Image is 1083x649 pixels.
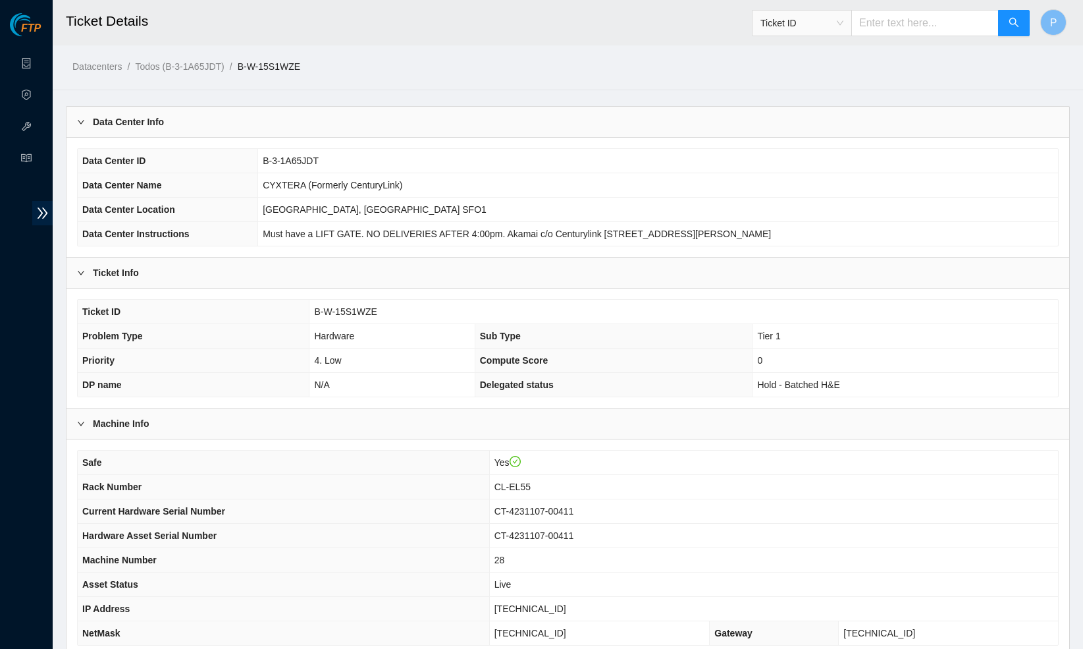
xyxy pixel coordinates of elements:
span: search [1009,17,1019,30]
span: Yes [494,457,521,468]
span: Data Center ID [82,155,145,166]
span: Current Hardware Serial Number [82,506,225,517]
span: Delegated status [480,380,554,390]
span: Machine Number [82,555,157,565]
span: check-circle [510,456,521,468]
span: Data Center Instructions [82,229,190,239]
span: Sub Type [480,331,521,341]
span: 28 [494,555,505,565]
span: B-3-1A65JDT [263,155,319,166]
span: Asset Status [82,579,138,590]
b: Machine Info [93,416,149,431]
span: [GEOGRAPHIC_DATA], [GEOGRAPHIC_DATA] SFO1 [263,204,487,215]
span: FTP [21,22,41,35]
b: Data Center Info [93,115,164,129]
span: NetMask [82,628,120,638]
span: Compute Score [480,355,548,366]
div: Machine Info [66,409,1069,439]
img: Akamai Technologies [10,13,66,36]
span: CL-EL55 [494,482,531,492]
a: Todos (B-3-1A65JDT) [135,61,224,72]
span: / [230,61,232,72]
span: Live [494,579,512,590]
span: Safe [82,457,102,468]
span: [TECHNICAL_ID] [843,628,915,638]
a: B-W-15S1WZE [238,61,300,72]
span: CYXTERA (Formerly CenturyLink) [263,180,402,190]
input: Enter text here... [851,10,999,36]
span: Data Center Name [82,180,162,190]
button: P [1040,9,1067,36]
span: 0 [757,355,762,366]
span: Rack Number [82,482,142,492]
span: IP Address [82,604,130,614]
span: right [77,118,85,126]
span: Hold - Batched H&E [757,380,839,390]
span: Problem Type [82,331,143,341]
span: CT-4231107-00411 [494,506,574,517]
span: read [21,147,32,173]
b: Ticket Info [93,266,139,280]
span: Data Center Location [82,204,175,215]
div: Data Center Info [66,107,1069,137]
span: Gateway [714,628,753,638]
span: Ticket ID [82,306,120,317]
button: search [998,10,1030,36]
span: double-right [32,201,53,225]
span: Must have a LIFT GATE. NO DELIVERIES AFTER 4:00pm. Akamai c/o Centurylink [STREET_ADDRESS][PERSON... [263,229,771,239]
span: Hardware Asset Serial Number [82,530,217,541]
span: Ticket ID [760,13,843,33]
span: 4. Low [314,355,341,366]
a: Datacenters [72,61,122,72]
a: Akamai TechnologiesFTP [10,24,41,41]
span: Tier 1 [757,331,780,341]
span: [TECHNICAL_ID] [494,628,566,638]
span: P [1050,14,1057,31]
span: DP name [82,380,122,390]
span: Priority [82,355,115,366]
span: N/A [314,380,329,390]
span: Hardware [314,331,354,341]
span: right [77,269,85,277]
div: Ticket Info [66,258,1069,288]
span: CT-4231107-00411 [494,530,574,541]
span: [TECHNICAL_ID] [494,604,566,614]
span: / [127,61,130,72]
span: right [77,420,85,428]
span: B-W-15S1WZE [314,306,377,317]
